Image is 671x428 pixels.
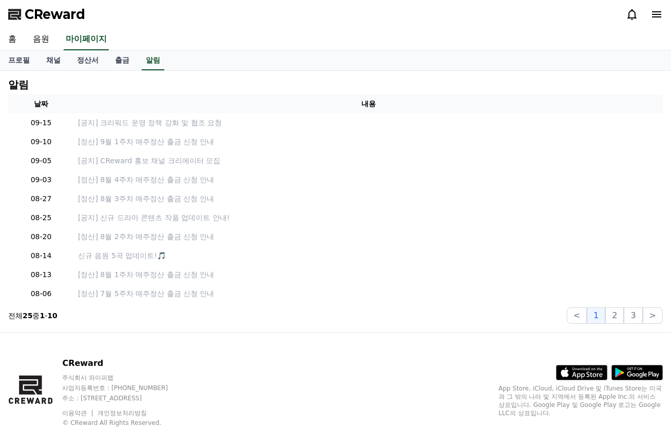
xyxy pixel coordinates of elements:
[62,394,187,402] p: 주소 : [STREET_ADDRESS]
[12,269,70,280] p: 08-13
[567,307,587,324] button: <
[25,29,57,50] a: 음원
[12,137,70,147] p: 09-10
[78,137,659,147] a: [정산] 9월 1주차 매주정산 출금 신청 안내
[12,118,70,128] p: 09-15
[142,51,164,70] a: 알림
[78,288,659,299] a: [정산] 7월 5주차 매주정산 출금 신청 안내
[8,94,74,113] th: 날짜
[12,288,70,299] p: 08-06
[62,410,94,417] a: 이용약관
[98,410,147,417] a: 개인정보처리방침
[499,384,663,417] p: App Store, iCloud, iCloud Drive 및 iTunes Store는 미국과 그 밖의 나라 및 지역에서 등록된 Apple Inc.의 서비스 상표입니다. Goo...
[12,155,70,166] p: 09-05
[8,6,85,23] a: CReward
[107,51,138,70] a: 출금
[12,212,70,223] p: 08-25
[78,269,659,280] a: [정산] 8월 1주차 매주정산 출금 신청 안내
[47,312,57,320] strong: 10
[78,118,659,128] a: [공지] 크리워드 운영 정책 강화 및 협조 요청
[62,384,187,392] p: 사업자등록번호 : [PHONE_NUMBER]
[587,307,605,324] button: 1
[78,155,659,166] a: [공지] CReward 홍보 채널 크리에이터 모집
[40,312,45,320] strong: 1
[12,250,70,261] p: 08-14
[624,307,642,324] button: 3
[12,174,70,185] p: 09-03
[78,174,659,185] a: [정산] 8월 4주차 매주정산 출금 신청 안내
[74,94,663,113] th: 내용
[64,29,109,50] a: 마이페이지
[23,312,32,320] strong: 25
[78,212,659,223] a: [공지] 신규 드라마 콘텐츠 작품 업데이트 안내!
[25,6,85,23] span: CReward
[62,357,187,369] p: CReward
[78,193,659,204] a: [정산] 8월 3주차 매주정산 출금 신청 안내
[8,79,29,90] h4: 알림
[38,51,69,70] a: 채널
[78,231,659,242] a: [정산] 8월 2주차 매주정산 출금 신청 안내
[62,419,187,427] p: © CReward All Rights Reserved.
[78,250,659,261] a: 신규 음원 5곡 업데이트!🎵
[643,307,663,324] button: >
[62,374,187,382] p: 주식회사 와이피랩
[69,51,107,70] a: 정산서
[12,193,70,204] p: 08-27
[12,231,70,242] p: 08-20
[8,310,57,321] p: 전체 중 -
[605,307,624,324] button: 2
